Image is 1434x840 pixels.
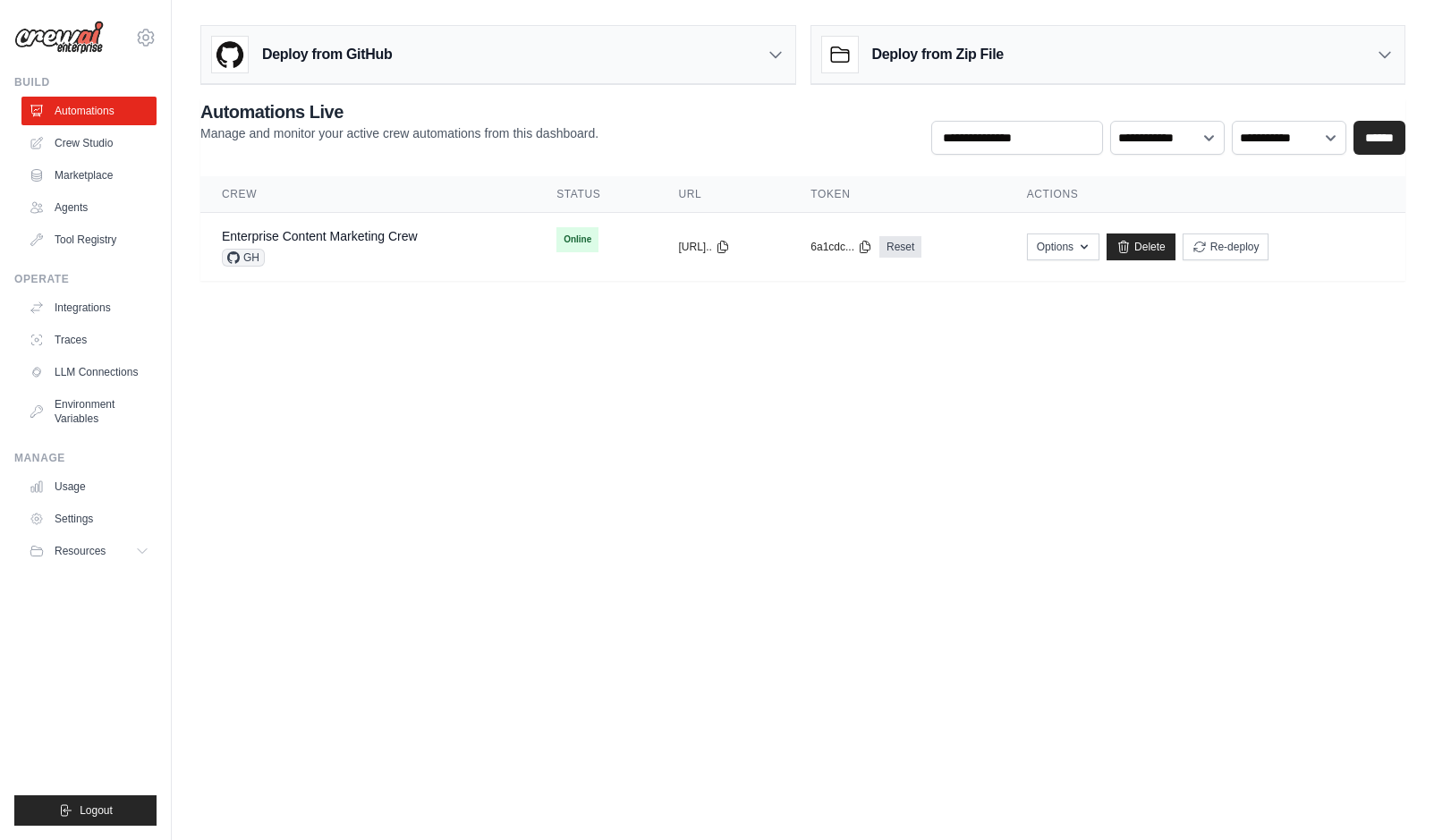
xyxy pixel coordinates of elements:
[1027,233,1099,260] button: Options
[14,21,104,55] img: Logo
[21,326,157,354] a: Traces
[1005,176,1405,213] th: Actions
[556,227,598,252] span: Online
[21,161,157,190] a: Marketplace
[21,293,157,322] a: Integrations
[14,451,157,465] div: Manage
[1107,233,1175,260] a: Delete
[789,176,1005,213] th: Token
[200,124,598,142] p: Manage and monitor your active crew automations from this dashboard.
[14,795,157,826] button: Logout
[262,44,392,65] h3: Deploy from GitHub
[80,803,113,818] span: Logout
[1183,233,1269,260] button: Re-deploy
[21,97,157,125] a: Automations
[14,272,157,286] div: Operate
[21,225,157,254] a: Tool Registry
[21,193,157,222] a: Agents
[21,472,157,501] a: Usage
[200,99,598,124] h2: Automations Live
[222,249,265,267] span: GH
[212,37,248,72] img: GitHub Logo
[21,129,157,157] a: Crew Studio
[200,176,535,213] th: Crew
[535,176,657,213] th: Status
[872,44,1004,65] h3: Deploy from Zip File
[222,229,418,243] a: Enterprise Content Marketing Crew
[55,544,106,558] span: Resources
[14,75,157,89] div: Build
[21,358,157,386] a: LLM Connections
[658,176,790,213] th: URL
[21,537,157,565] button: Resources
[21,505,157,533] a: Settings
[810,240,872,254] button: 6a1cdc...
[21,390,157,433] a: Environment Variables
[879,236,921,258] a: Reset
